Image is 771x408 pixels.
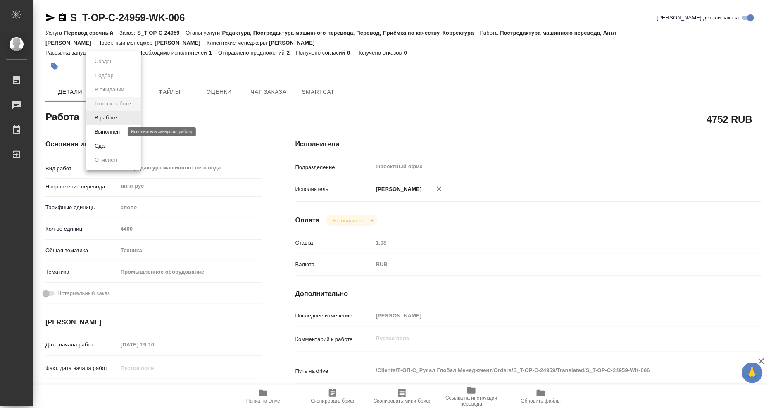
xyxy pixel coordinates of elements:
button: Готов к работе [92,99,133,108]
button: Выполнен [92,127,122,136]
button: Отменен [92,155,119,165]
button: В работе [92,113,119,122]
button: Создан [92,57,115,66]
button: Сдан [92,141,110,150]
button: Подбор [92,71,116,80]
button: В ожидании [92,85,127,94]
